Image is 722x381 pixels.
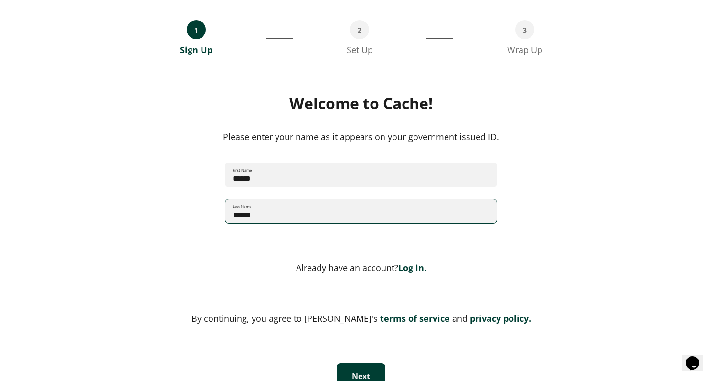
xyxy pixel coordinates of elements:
div: Set Up [347,44,373,55]
div: Wrap Up [507,44,542,55]
div: Sign Up [180,44,212,55]
div: ___________________________________ [426,20,453,55]
a: terms of service [378,313,450,324]
div: __________________________________ [266,20,293,55]
div: 3 [515,20,534,39]
label: First Name [233,167,252,173]
div: By continuing, you agree to [PERSON_NAME]'s and [84,312,638,325]
a: privacy policy. [467,313,531,324]
div: Already have an account? [84,262,638,273]
label: Last Name [233,204,252,209]
div: Welcome to Cache! [84,94,638,113]
div: 2 [350,20,369,39]
div: Please enter your name as it appears on your government issued ID. [84,130,638,143]
div: 1 [187,20,206,39]
a: Log in. [398,262,426,273]
iframe: chat widget [682,343,712,371]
